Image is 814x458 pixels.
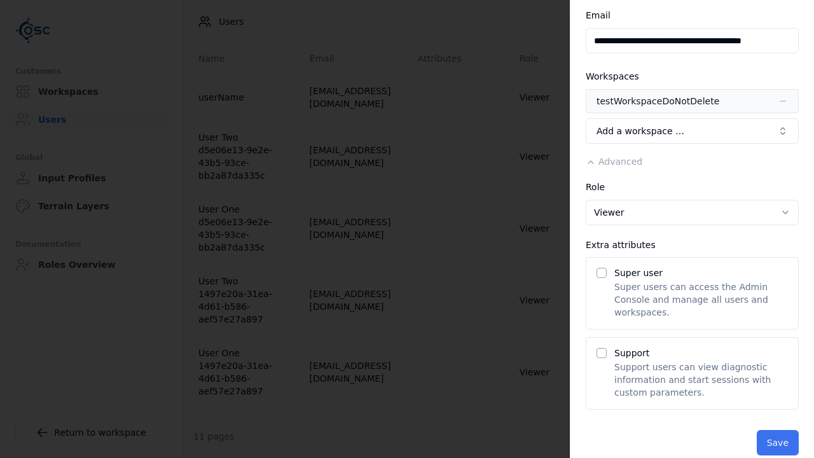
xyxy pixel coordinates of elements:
[614,268,663,278] label: Super user
[597,125,684,137] span: Add a workspace …
[597,95,719,108] div: testWorkspaceDoNotDelete
[586,10,610,20] label: Email
[586,182,605,192] label: Role
[614,281,788,319] p: Super users can access the Admin Console and manage all users and workspaces.
[586,240,799,249] div: Extra attributes
[614,361,788,399] p: Support users can view diagnostic information and start sessions with custom parameters.
[586,71,639,81] label: Workspaces
[614,348,649,358] label: Support
[757,430,799,455] button: Save
[586,155,642,168] button: Advanced
[598,156,642,167] span: Advanced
